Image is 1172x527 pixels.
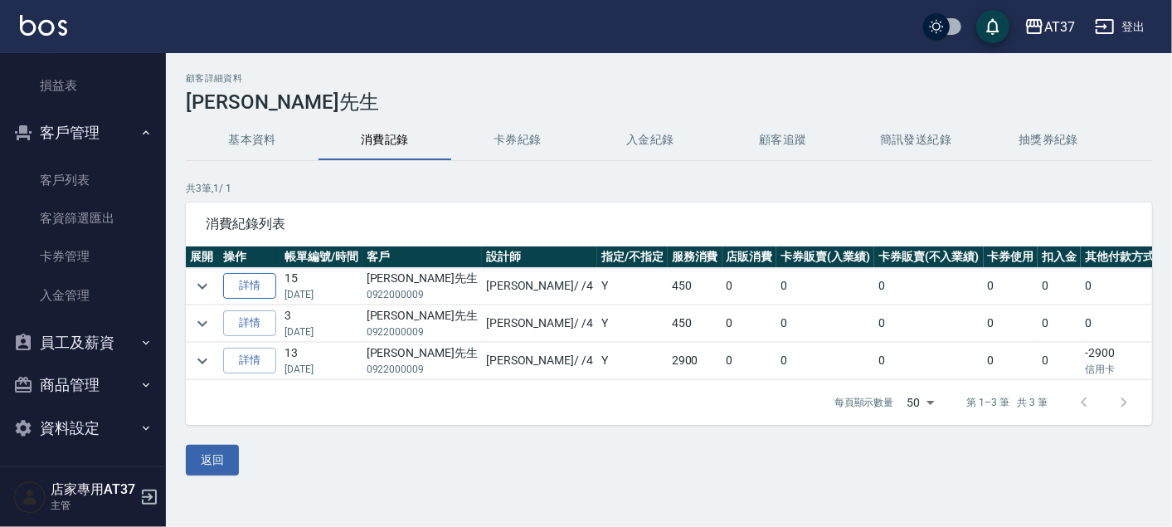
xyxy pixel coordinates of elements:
[1038,268,1081,305] td: 0
[776,268,874,305] td: 0
[51,498,135,513] p: 主管
[7,199,159,237] a: 客資篩選匯出
[7,161,159,199] a: 客戶列表
[668,246,722,268] th: 服務消費
[7,321,159,364] button: 員工及薪資
[362,305,482,342] td: [PERSON_NAME]先生
[597,268,668,305] td: Y
[584,120,717,160] button: 入金紀錄
[597,305,668,342] td: Y
[1038,305,1081,342] td: 0
[597,246,668,268] th: 指定/不指定
[7,407,159,450] button: 資料設定
[722,343,777,379] td: 0
[967,395,1048,410] p: 第 1–3 筆 共 3 筆
[776,305,874,342] td: 0
[1085,362,1155,377] p: 信用卡
[362,246,482,268] th: 客戶
[482,246,597,268] th: 設計師
[722,305,777,342] td: 0
[186,73,1152,84] h2: 顧客詳細資料
[834,395,894,410] p: 每頁顯示數量
[722,246,777,268] th: 店販消費
[223,348,276,373] a: 詳情
[1088,12,1152,42] button: 登出
[1081,268,1159,305] td: 0
[186,90,1152,114] h3: [PERSON_NAME]先生
[7,364,159,407] button: 商品管理
[1081,305,1159,342] td: 0
[51,481,135,498] h5: 店家專用AT37
[206,216,1132,232] span: 消費紀錄列表
[451,120,584,160] button: 卡券紀錄
[776,343,874,379] td: 0
[7,276,159,315] a: 入金管理
[482,305,597,342] td: [PERSON_NAME] / /4
[982,120,1115,160] button: 抽獎券紀錄
[367,287,478,302] p: 0922000009
[849,120,982,160] button: 簡訊發送紀錄
[362,343,482,379] td: [PERSON_NAME]先生
[190,311,215,336] button: expand row
[280,343,362,379] td: 13
[1044,17,1075,37] div: AT37
[186,445,239,476] button: 返回
[280,268,362,305] td: 15
[319,120,451,160] button: 消費記錄
[874,343,984,379] td: 0
[223,310,276,336] a: 詳情
[776,246,874,268] th: 卡券販賣(入業績)
[984,246,1038,268] th: 卡券使用
[367,362,478,377] p: 0922000009
[190,274,215,299] button: expand row
[13,481,46,514] img: Person
[7,111,159,154] button: 客戶管理
[367,324,478,339] p: 0922000009
[717,120,849,160] button: 顧客追蹤
[7,237,159,276] a: 卡券管理
[597,343,668,379] td: Y
[284,287,358,302] p: [DATE]
[901,380,941,425] div: 50
[284,362,358,377] p: [DATE]
[280,246,362,268] th: 帳單編號/時間
[984,305,1038,342] td: 0
[668,268,722,305] td: 450
[976,10,1009,43] button: save
[1081,246,1159,268] th: 其他付款方式
[482,268,597,305] td: [PERSON_NAME] / /4
[186,181,1152,196] p: 共 3 筆, 1 / 1
[186,120,319,160] button: 基本資料
[874,305,984,342] td: 0
[874,268,984,305] td: 0
[1038,246,1081,268] th: 扣入金
[7,66,159,105] a: 損益表
[280,305,362,342] td: 3
[668,343,722,379] td: 2900
[984,343,1038,379] td: 0
[874,246,984,268] th: 卡券販賣(不入業績)
[482,343,597,379] td: [PERSON_NAME] / /4
[1018,10,1082,44] button: AT37
[984,268,1038,305] td: 0
[284,324,358,339] p: [DATE]
[223,273,276,299] a: 詳情
[1038,343,1081,379] td: 0
[20,15,67,36] img: Logo
[190,349,215,373] button: expand row
[186,246,219,268] th: 展開
[722,268,777,305] td: 0
[362,268,482,305] td: [PERSON_NAME]先生
[219,246,280,268] th: 操作
[1081,343,1159,379] td: -2900
[668,305,722,342] td: 450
